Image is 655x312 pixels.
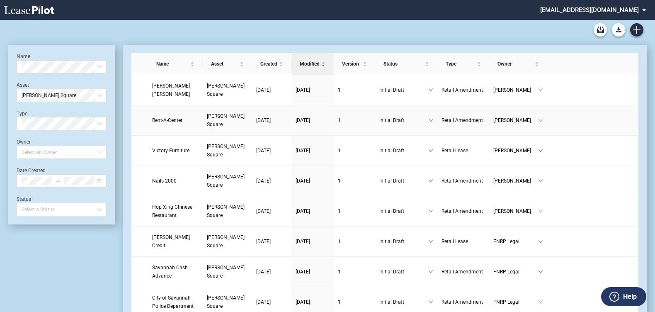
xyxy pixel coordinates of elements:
[338,117,341,123] span: 1
[334,53,375,75] th: Version
[379,116,428,124] span: Initial Draft
[442,146,485,155] a: Retail Lease
[338,146,371,155] a: 1
[594,23,607,37] a: Archive
[428,148,433,153] span: down
[296,117,310,123] span: [DATE]
[152,116,199,124] a: Rent-A-Center
[338,87,341,93] span: 1
[428,300,433,305] span: down
[338,207,371,215] a: 1
[207,112,248,129] a: [PERSON_NAME] Square
[207,203,248,219] a: [PERSON_NAME] Square
[442,178,483,184] span: Retail Amendment
[256,116,287,124] a: [DATE]
[256,239,271,244] span: [DATE]
[623,291,637,302] label: Help
[338,86,371,94] a: 1
[152,294,199,310] a: City of Savannah Police Department
[148,53,203,75] th: Name
[17,54,30,59] label: Name
[296,178,310,184] span: [DATE]
[442,177,485,185] a: Retail Amendment
[489,53,547,75] th: Owner
[296,269,310,275] span: [DATE]
[17,139,31,145] label: Owner
[342,60,361,68] span: Version
[338,177,371,185] a: 1
[493,177,538,185] span: [PERSON_NAME]
[207,233,248,250] a: [PERSON_NAME] Square
[152,117,182,123] span: Rent-A-Center
[338,298,371,306] a: 1
[207,173,248,189] a: [PERSON_NAME] Square
[152,203,199,219] a: Hop Xing Chinese Restaurant
[538,148,543,153] span: down
[207,295,245,309] span: McAlpin Square
[493,116,538,124] span: [PERSON_NAME]
[338,237,371,246] a: 1
[442,298,485,306] a: Retail Amendment
[442,116,485,124] a: Retail Amendment
[55,178,61,184] span: swap-right
[256,237,287,246] a: [DATE]
[296,208,310,214] span: [DATE]
[260,60,277,68] span: Created
[256,208,271,214] span: [DATE]
[17,82,29,88] label: Asset
[442,87,483,93] span: Retail Amendment
[296,299,310,305] span: [DATE]
[379,237,428,246] span: Initial Draft
[428,118,433,123] span: down
[538,118,543,123] span: down
[630,23,643,37] a: Create new document
[152,82,199,98] a: [PERSON_NAME] [PERSON_NAME]
[493,86,538,94] span: [PERSON_NAME]
[493,146,538,155] span: [PERSON_NAME]
[17,168,46,173] label: Date Created
[296,177,330,185] a: [DATE]
[428,88,433,93] span: down
[156,60,189,68] span: Name
[296,116,330,124] a: [DATE]
[152,177,199,185] a: Nails 2000
[55,178,61,184] span: to
[375,53,437,75] th: Status
[152,234,190,249] span: Covington Credit
[300,60,320,68] span: Modified
[17,111,27,117] label: Type
[442,86,485,94] a: Retail Amendment
[379,268,428,276] span: Initial Draft
[252,53,291,75] th: Created
[538,178,543,183] span: down
[207,144,245,158] span: McAlpin Square
[211,60,238,68] span: Asset
[493,298,538,306] span: FNRP Legal
[256,299,271,305] span: [DATE]
[256,86,287,94] a: [DATE]
[442,148,468,154] span: Retail Lease
[207,113,245,127] span: McAlpin Square
[442,299,483,305] span: Retail Amendment
[379,177,428,185] span: Initial Draft
[207,83,245,97] span: McAlpin Square
[296,87,310,93] span: [DATE]
[493,268,538,276] span: FNRP Legal
[291,53,334,75] th: Modified
[256,87,271,93] span: [DATE]
[296,148,310,154] span: [DATE]
[379,86,428,94] span: Initial Draft
[296,86,330,94] a: [DATE]
[152,233,199,250] a: [PERSON_NAME] Credit
[338,269,341,275] span: 1
[17,196,31,202] label: Status
[538,88,543,93] span: down
[207,265,245,279] span: McAlpin Square
[538,300,543,305] span: down
[338,268,371,276] a: 1
[442,117,483,123] span: Retail Amendment
[256,268,287,276] a: [DATE]
[207,142,248,159] a: [PERSON_NAME] Square
[446,60,475,68] span: Type
[442,208,483,214] span: Retail Amendment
